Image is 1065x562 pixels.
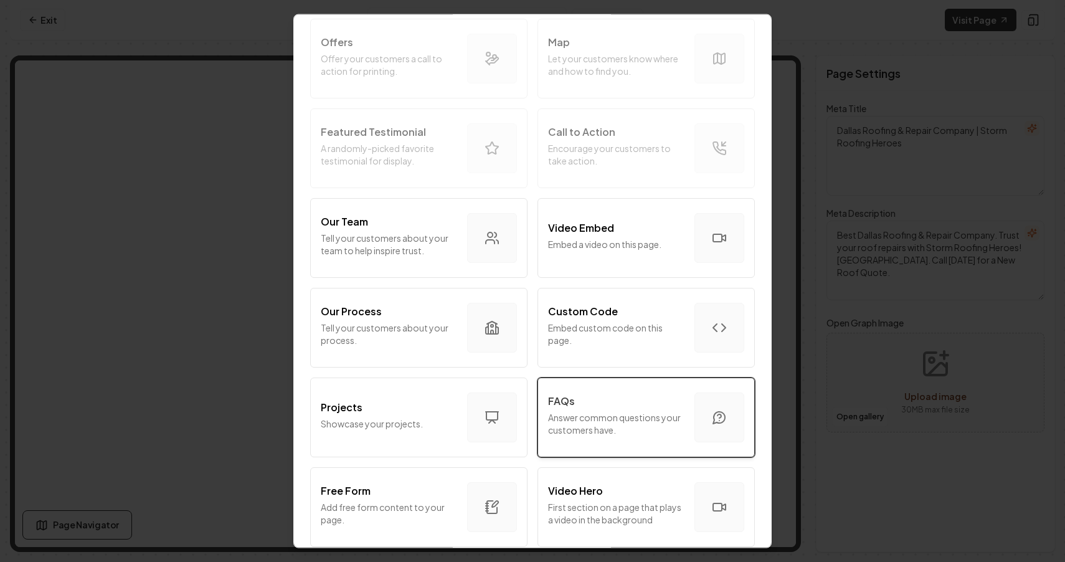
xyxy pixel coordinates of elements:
button: Our TeamTell your customers about your team to help inspire trust. [310,198,528,278]
p: Answer common questions your customers have. [548,411,684,436]
p: Free Form [321,483,371,498]
p: Video Embed [548,221,614,236]
button: Custom CodeEmbed custom code on this page. [537,288,755,368]
button: ProjectsShowcase your projects. [310,378,528,457]
p: FAQs [548,394,575,409]
p: Custom Code [548,304,618,319]
p: Our Process [321,304,382,319]
p: Add free form content to your page. [321,501,457,526]
p: Tell your customers about your team to help inspire trust. [321,232,457,257]
p: Showcase your projects. [321,417,457,430]
button: Video HeroFirst section on a page that plays a video in the background [537,467,755,547]
p: Video Hero [548,483,603,498]
p: Projects [321,400,362,415]
p: Embed a video on this page. [548,238,684,250]
p: Our Team [321,214,368,229]
button: Free FormAdd free form content to your page. [310,467,528,547]
button: Video EmbedEmbed a video on this page. [537,198,755,278]
button: Our ProcessTell your customers about your process. [310,288,528,368]
p: First section on a page that plays a video in the background [548,501,684,526]
button: FAQsAnswer common questions your customers have. [537,378,755,457]
p: Tell your customers about your process. [321,321,457,346]
p: Embed custom code on this page. [548,321,684,346]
